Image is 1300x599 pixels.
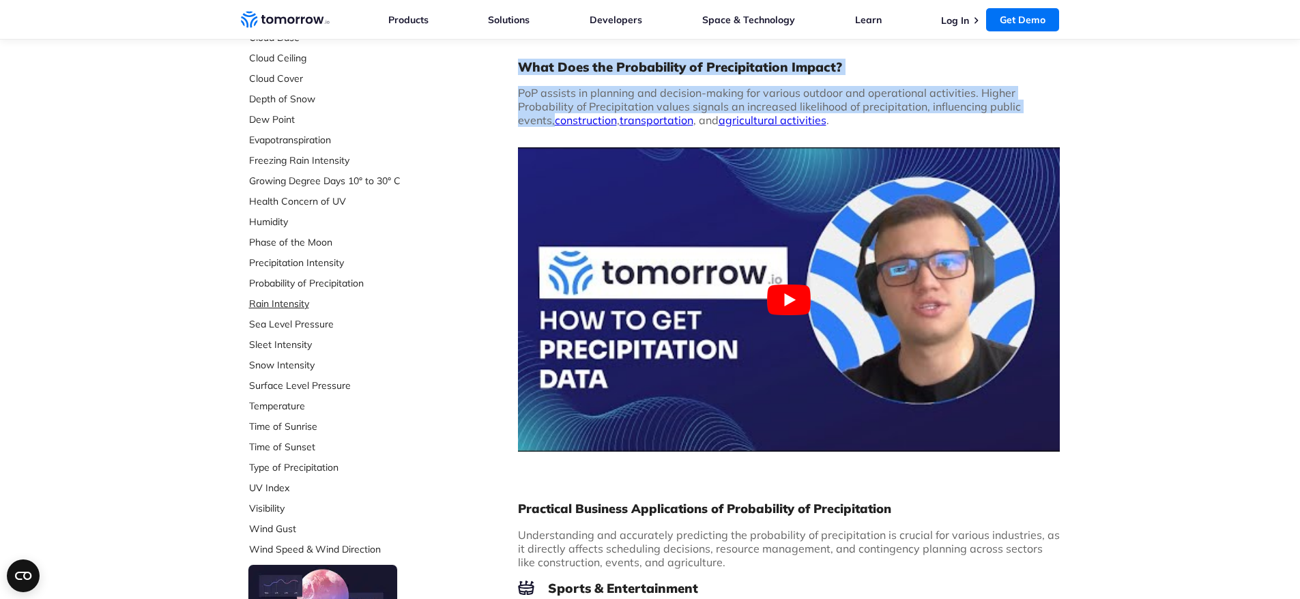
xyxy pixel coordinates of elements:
span: Understanding and accurately predicting the probability of precipitation is crucial for various i... [518,528,1060,569]
a: Products [388,14,429,26]
span: PoP assists in planning and decision-making for various outdoor and operational activities. Highe... [518,86,1021,127]
a: Cloud Cover [249,72,431,85]
a: Surface Level Pressure [249,379,431,392]
a: Log In [941,14,969,27]
h2: Practical Business Applications of Probability of Precipitation [518,501,1060,517]
h3: Sports & Entertainment [518,580,1060,596]
a: Depth of Snow [249,92,431,106]
a: Visibility [249,501,431,515]
a: Cloud Ceiling [249,51,431,65]
a: Space & Technology [702,14,795,26]
a: Home link [241,10,330,30]
a: Health Concern of UV [249,194,431,208]
a: Sleet Intensity [249,338,431,351]
a: UV Index [249,481,431,495]
a: Freezing Rain Intensity [249,154,431,167]
a: Time of Sunrise [249,420,431,433]
a: Growing Degree Days 10° to 30° C [249,174,431,188]
a: transportation [620,113,693,127]
a: Type of Precipitation [249,461,431,474]
a: Snow Intensity [249,358,431,372]
a: Solutions [488,14,530,26]
a: Wind Gust [249,522,431,536]
a: Dew Point [249,113,431,126]
h3: What Does the Probability of Precipitation Impact? [518,59,1060,75]
a: Learn [855,14,882,26]
button: Play Youtube video [518,147,1060,452]
a: Wind Speed & Wind Direction [249,542,431,556]
a: Phase of the Moon [249,235,431,249]
a: Evapotranspiration [249,133,431,147]
a: Sea Level Pressure [249,317,431,331]
a: Precipitation Intensity [249,256,431,269]
a: Get Demo [986,8,1059,31]
a: agricultural activities [719,113,826,127]
a: Developers [590,14,642,26]
a: Humidity [249,215,431,229]
a: Rain Intensity [249,297,431,310]
a: Time of Sunset [249,440,431,454]
a: Probability of Precipitation [249,276,431,290]
a: construction [555,113,617,127]
a: Temperature [249,399,431,413]
button: Open CMP widget [7,559,40,592]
